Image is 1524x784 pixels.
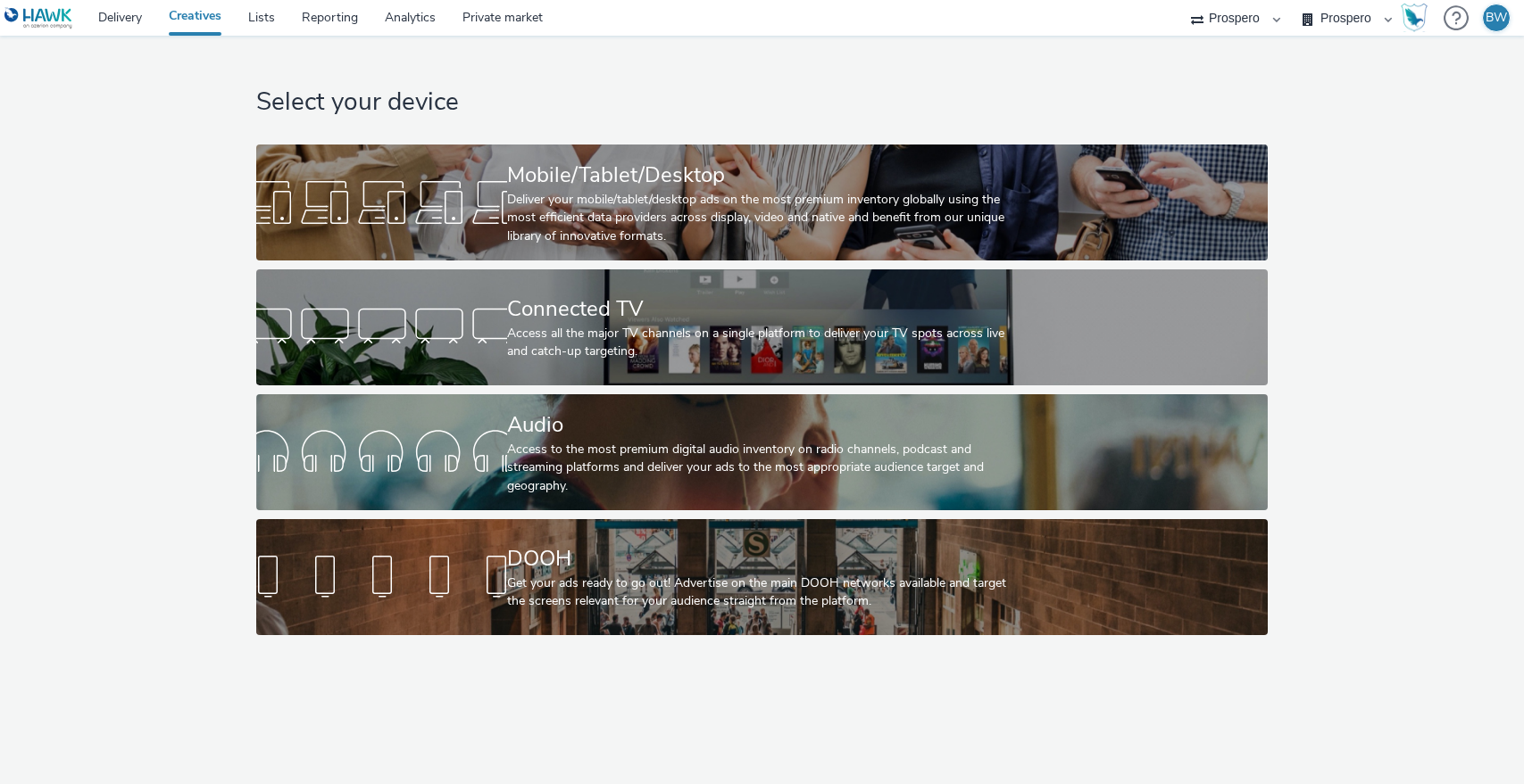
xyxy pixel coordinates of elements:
a: DOOHGet your ads ready to go out! Advertise on the main DOOH networks available and target the sc... [256,519,1268,635]
img: undefined Logo [4,7,73,29]
a: Connected TVAccess all the major TV channels on a single platform to deliver your TV spots across... [256,269,1268,385]
div: Audio [507,409,1010,441]
div: Access all the major TV channels on a single platform to deliver your TV spots across live and ca... [507,325,1010,361]
div: Connected TV [507,293,1010,325]
a: Mobile/Tablet/DesktopDeliver your mobile/tablet/desktop ads on the most premium inventory globall... [256,144,1268,260]
img: Hawk Academy [1401,4,1428,32]
div: Mobile/Tablet/Desktop [507,160,1010,191]
div: Get your ads ready to go out! Advertise on the main DOOH networks available and target the screen... [507,574,1010,611]
h1: Select your device [256,86,1268,120]
div: DOOH [507,543,1010,574]
div: Access to the most premium digital audio inventory on radio channels, podcast and streaming platf... [507,441,1010,495]
div: Deliver your mobile/tablet/desktop ads on the most premium inventory globally using the most effi... [507,191,1010,245]
div: BW [1486,4,1507,31]
a: Hawk Academy [1401,4,1435,32]
a: AudioAccess to the most premium digital audio inventory on radio channels, podcast and streaming ... [256,394,1268,510]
